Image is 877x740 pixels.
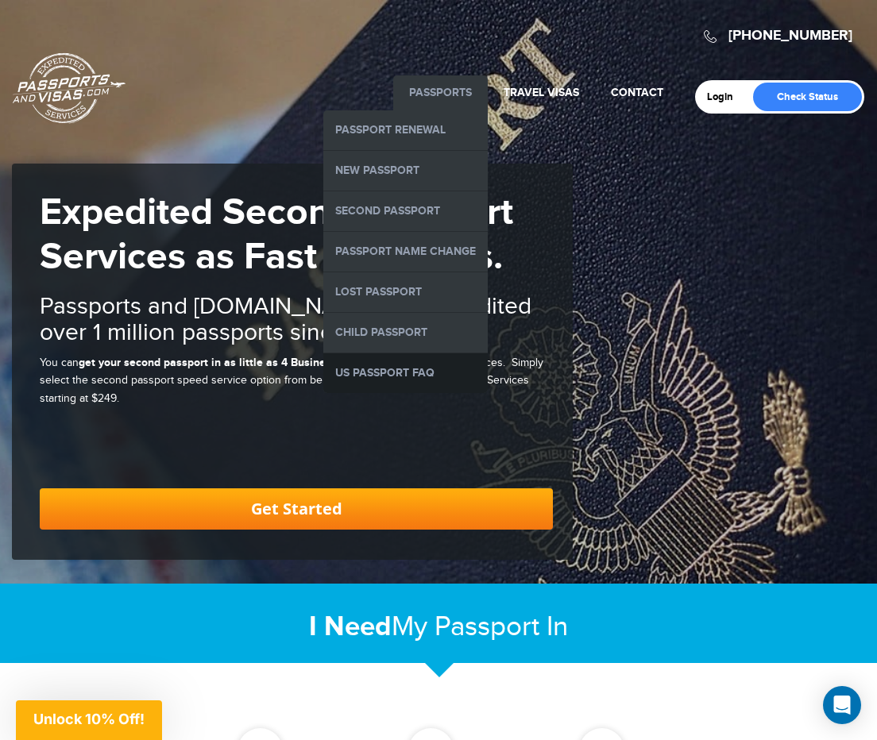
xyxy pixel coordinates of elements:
[435,611,568,643] span: Passport In
[753,83,862,111] a: Check Status
[323,313,488,353] a: Child Passport
[40,294,553,346] h2: Passports and [DOMAIN_NAME] has expedited over 1 million passports since [DATE].
[323,151,488,191] a: New Passport
[40,449,553,464] iframe: Customer reviews powered by Trustpilot
[323,110,488,150] a: Passport Renewal
[323,232,488,272] a: Passport Name Change
[323,353,488,393] a: US Passport FAQ
[504,86,579,99] a: Travel Visas
[40,488,553,530] a: Get Started
[12,610,865,644] h2: My
[409,86,472,99] a: Passports
[40,354,553,407] p: You can using our passport services. Simply select the second passport speed service option from ...
[40,190,513,280] strong: Expedited Second Passport Services as Fast as 4 Days.
[309,610,392,644] strong: I Need
[323,191,488,231] a: Second Passport
[823,686,861,724] div: Open Intercom Messenger
[13,52,126,124] a: Passports & [DOMAIN_NAME]
[707,91,744,103] a: Login
[323,272,488,312] a: Lost Passport
[611,86,663,99] a: Contact
[33,711,145,727] span: Unlock 10% Off!
[16,700,162,740] div: Unlock 10% Off!
[728,27,852,44] a: [PHONE_NUMBER]
[79,356,365,369] strong: get your second passport in as little as 4 Business Days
